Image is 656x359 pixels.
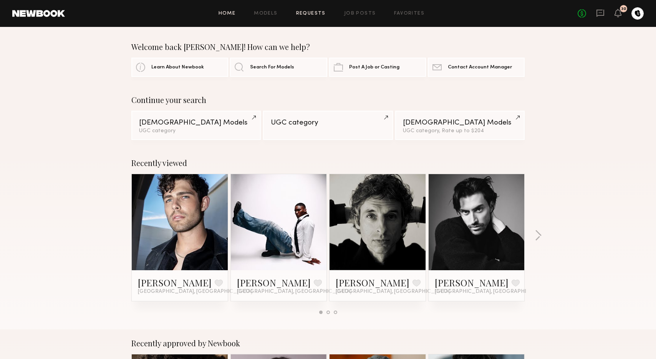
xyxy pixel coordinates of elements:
a: [PERSON_NAME] [138,276,212,289]
div: 30 [621,7,626,11]
span: [GEOGRAPHIC_DATA], [GEOGRAPHIC_DATA] [336,289,450,295]
a: [PERSON_NAME] [435,276,509,289]
a: UGC category [263,111,393,140]
a: [PERSON_NAME] [237,276,311,289]
a: Home [219,11,236,16]
span: [GEOGRAPHIC_DATA], [GEOGRAPHIC_DATA] [138,289,252,295]
a: Post A Job or Casting [329,58,426,77]
a: [PERSON_NAME] [336,276,409,289]
div: UGC category [139,128,253,134]
span: [GEOGRAPHIC_DATA], [GEOGRAPHIC_DATA] [237,289,351,295]
a: Contact Account Manager [428,58,525,77]
a: Job Posts [344,11,376,16]
a: Learn About Newbook [131,58,228,77]
span: [GEOGRAPHIC_DATA], [GEOGRAPHIC_DATA] [435,289,549,295]
a: [DEMOGRAPHIC_DATA] ModelsUGC category, Rate up to $204 [395,111,525,140]
div: Welcome back [PERSON_NAME]! How can we help? [131,42,525,52]
a: Favorites [394,11,424,16]
a: Requests [296,11,326,16]
div: UGC category, Rate up to $204 [403,128,517,134]
span: Search For Models [250,65,294,70]
div: Recently approved by Newbook [131,339,525,348]
a: Search For Models [230,58,327,77]
div: [DEMOGRAPHIC_DATA] Models [403,119,517,126]
span: Contact Account Manager [448,65,512,70]
a: Models [254,11,277,16]
div: Continue your search [131,95,525,105]
div: [DEMOGRAPHIC_DATA] Models [139,119,253,126]
span: Learn About Newbook [151,65,204,70]
span: Post A Job or Casting [349,65,399,70]
a: [DEMOGRAPHIC_DATA] ModelsUGC category [131,111,261,140]
div: UGC category [271,119,385,126]
div: Recently viewed [131,158,525,168]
